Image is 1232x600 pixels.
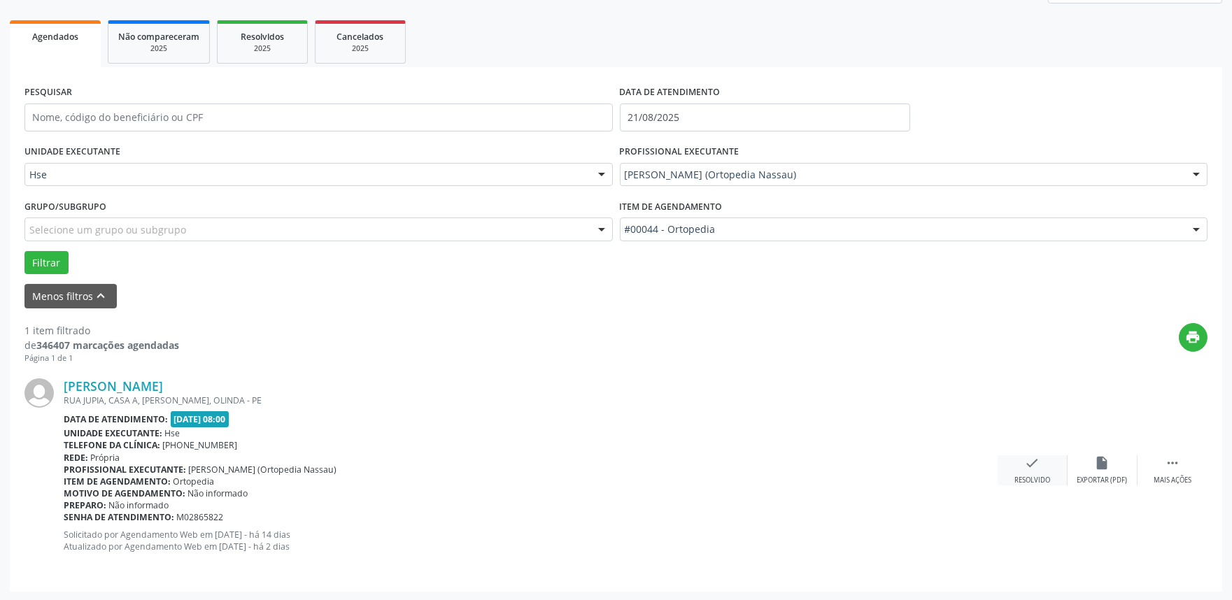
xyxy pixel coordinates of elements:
span: [PERSON_NAME] (Ortopedia Nassau) [189,464,337,476]
label: Item de agendamento [620,196,723,217]
label: PESQUISAR [24,82,72,103]
a: [PERSON_NAME] [64,378,163,394]
span: Ortopedia [174,476,215,487]
p: Solicitado por Agendamento Web em [DATE] - há 14 dias Atualizado por Agendamento Web em [DATE] - ... [64,529,998,552]
label: PROFISSIONAL EXECUTANTE [620,141,739,163]
b: Data de atendimento: [64,413,168,425]
div: Exportar (PDF) [1077,476,1128,485]
input: Nome, código do beneficiário ou CPF [24,103,613,131]
i: keyboard_arrow_up [94,288,109,303]
input: Selecione um intervalo [620,103,910,131]
b: Rede: [64,452,88,464]
b: Preparo: [64,499,106,511]
img: img [24,378,54,408]
label: UNIDADE EXECUTANTE [24,141,120,163]
span: Própria [91,452,120,464]
b: Senha de atendimento: [64,511,174,523]
div: 2025 [118,43,199,54]
span: Agendados [32,31,78,43]
button: Menos filtroskeyboard_arrow_up [24,284,117,308]
button: Filtrar [24,251,69,275]
i:  [1165,455,1180,471]
span: Não informado [188,487,248,499]
label: DATA DE ATENDIMENTO [620,82,721,103]
span: [PERSON_NAME] (Ortopedia Nassau) [625,168,1180,182]
button: print [1179,323,1208,352]
div: Página 1 de 1 [24,352,179,364]
i: check [1025,455,1040,471]
div: de [24,338,179,352]
span: Selecione um grupo ou subgrupo [29,222,186,237]
span: Resolvidos [241,31,284,43]
span: [PHONE_NUMBER] [163,439,238,451]
div: Mais ações [1154,476,1191,485]
label: Grupo/Subgrupo [24,196,106,217]
span: Não compareceram [118,31,199,43]
span: Não informado [109,499,169,511]
strong: 346407 marcações agendadas [36,338,179,352]
div: 2025 [227,43,297,54]
b: Item de agendamento: [64,476,171,487]
span: #00044 - Ortopedia [625,222,1180,236]
div: 1 item filtrado [24,323,179,338]
span: Hse [29,168,584,182]
i: print [1186,329,1201,345]
span: Cancelados [337,31,384,43]
b: Unidade executante: [64,427,162,439]
div: RUA JUPIA, CASA A, [PERSON_NAME], OLINDA - PE [64,394,998,406]
i: insert_drive_file [1095,455,1110,471]
span: M02865822 [177,511,224,523]
b: Motivo de agendamento: [64,487,185,499]
b: Telefone da clínica: [64,439,160,451]
span: Hse [165,427,180,439]
div: 2025 [325,43,395,54]
div: Resolvido [1014,476,1050,485]
b: Profissional executante: [64,464,186,476]
span: [DATE] 08:00 [171,411,229,427]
